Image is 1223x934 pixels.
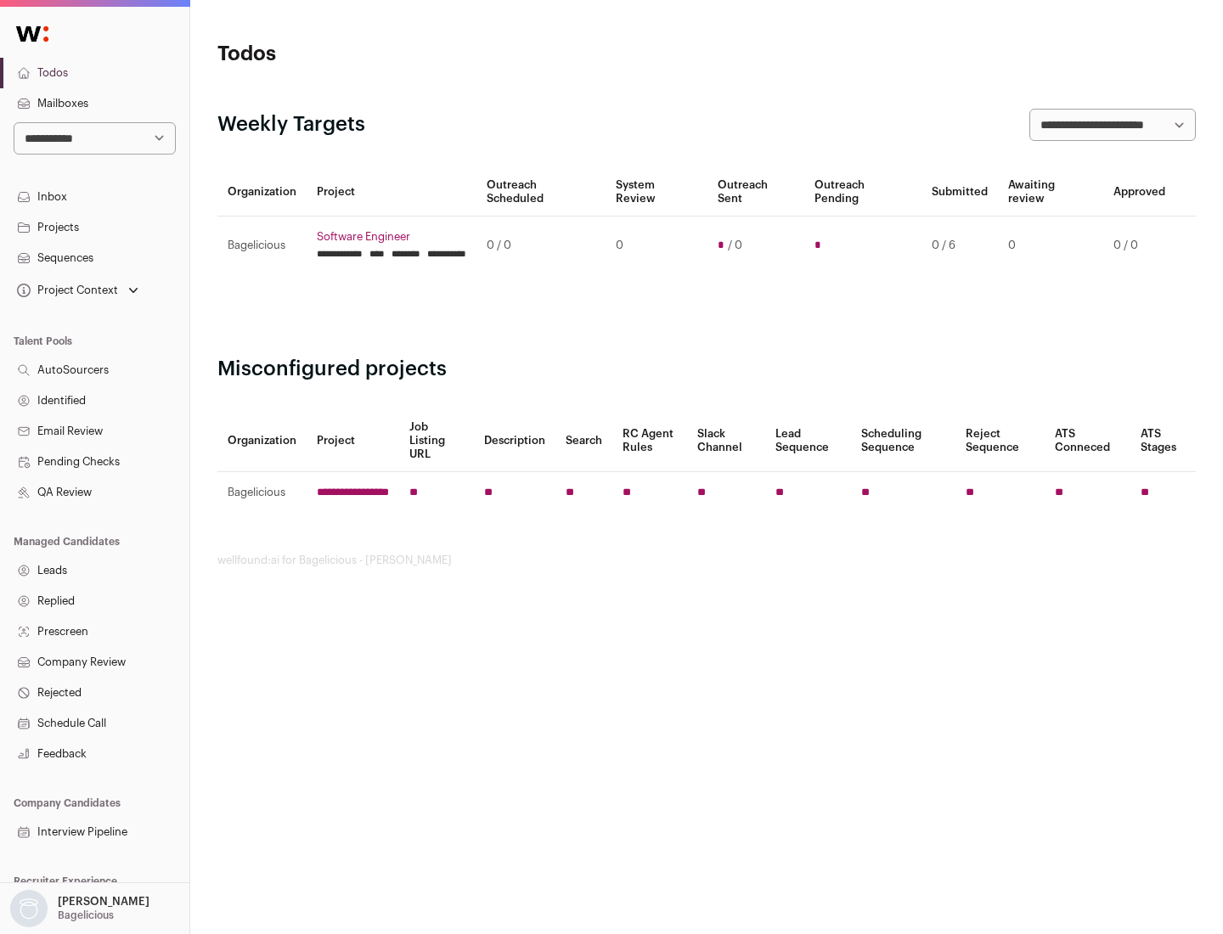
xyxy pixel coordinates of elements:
footer: wellfound:ai for Bagelicious - [PERSON_NAME] [217,554,1196,567]
th: ATS Stages [1130,410,1196,472]
td: 0 / 0 [1103,217,1175,275]
th: Outreach Scheduled [476,168,606,217]
th: Slack Channel [687,410,765,472]
img: Wellfound [7,17,58,51]
th: Outreach Sent [707,168,805,217]
button: Open dropdown [14,279,142,302]
th: Lead Sequence [765,410,851,472]
p: [PERSON_NAME] [58,895,149,909]
th: Outreach Pending [804,168,921,217]
th: Organization [217,410,307,472]
img: nopic.png [10,890,48,927]
th: Scheduling Sequence [851,410,955,472]
h2: Weekly Targets [217,111,365,138]
td: 0 / 6 [921,217,998,275]
td: 0 [606,217,707,275]
h1: Todos [217,41,544,68]
th: Description [474,410,555,472]
p: Bagelicious [58,909,114,922]
td: Bagelicious [217,217,307,275]
th: Awaiting review [998,168,1103,217]
h2: Misconfigured projects [217,356,1196,383]
th: Approved [1103,168,1175,217]
div: Project Context [14,284,118,297]
a: Software Engineer [317,230,466,244]
td: Bagelicious [217,472,307,514]
th: Search [555,410,612,472]
button: Open dropdown [7,890,153,927]
th: Reject Sequence [955,410,1045,472]
td: 0 [998,217,1103,275]
th: Project [307,410,399,472]
th: Job Listing URL [399,410,474,472]
th: RC Agent Rules [612,410,686,472]
th: Project [307,168,476,217]
th: Submitted [921,168,998,217]
th: System Review [606,168,707,217]
td: 0 / 0 [476,217,606,275]
span: / 0 [728,239,742,252]
th: Organization [217,168,307,217]
th: ATS Conneced [1045,410,1130,472]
